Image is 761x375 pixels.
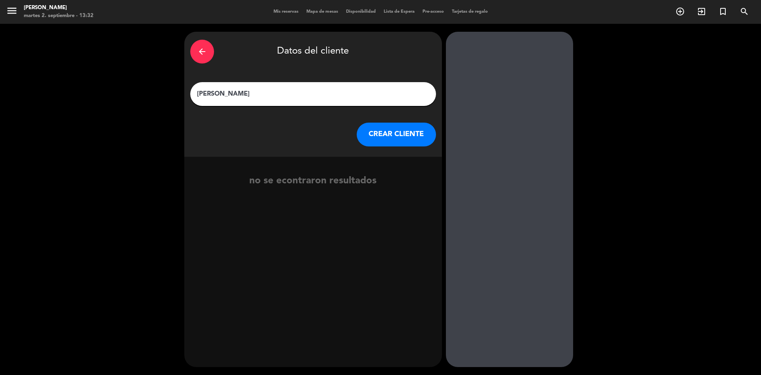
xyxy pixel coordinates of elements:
button: menu [6,5,18,19]
i: turned_in_not [718,7,728,16]
span: Lista de Espera [380,10,419,14]
i: search [740,7,749,16]
i: arrow_back [197,47,207,56]
span: Mis reservas [270,10,302,14]
i: add_circle_outline [675,7,685,16]
span: Mapa de mesas [302,10,342,14]
button: CREAR CLIENTE [357,123,436,146]
div: martes 2. septiembre - 13:32 [24,12,94,20]
span: Disponibilidad [342,10,380,14]
i: exit_to_app [697,7,706,16]
input: Escriba nombre, correo electrónico o número de teléfono... [196,88,430,100]
span: Tarjetas de regalo [448,10,492,14]
div: [PERSON_NAME] [24,4,94,12]
div: no se econtraron resultados [184,173,442,189]
i: menu [6,5,18,17]
div: Datos del cliente [190,38,436,65]
span: Pre-acceso [419,10,448,14]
